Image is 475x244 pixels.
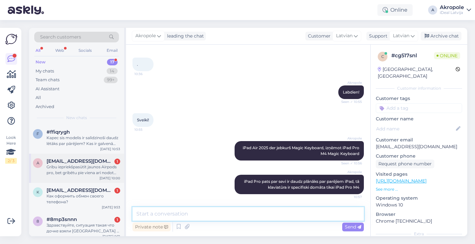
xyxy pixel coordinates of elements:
[66,115,87,121] span: New chats
[338,170,362,174] span: Akropole
[343,90,359,94] span: Labdien!
[376,231,462,237] div: Extra
[34,46,42,55] div: All
[376,95,462,102] p: Customer tags
[47,187,114,193] span: katja7005@inbox.lv
[36,68,54,74] div: My chats
[100,176,120,181] div: [DATE] 10:00
[376,103,462,113] input: Add a tag
[77,46,93,55] div: Socials
[440,5,464,10] div: Akropole
[100,147,120,151] div: [DATE] 10:53
[338,99,362,104] span: Seen ✓ 10:55
[377,4,413,16] div: Online
[243,145,360,156] span: iPad Air 2025 der jebkurš Magic Keyboard, izņēmot iPad Pro M4 Magic Keyboard
[47,193,120,205] div: Как оформить обмен своего телефона?
[440,5,471,15] a: AkropoleiDeal Latvija
[376,211,462,218] p: Browser
[107,68,118,74] div: 14
[376,178,427,184] a: [URL][DOMAIN_NAME]
[36,86,59,92] div: AI Assistant
[376,116,462,122] p: Customer name
[434,52,460,59] span: Online
[376,218,462,225] p: Chrome [TECHNICAL_ID]
[47,216,77,222] span: #8mp3snnn
[305,33,331,39] div: Customer
[47,222,120,234] div: Здравствуйте, ситуация такая что дочке взяли [GEOGRAPHIC_DATA] и поставили родительский контроль ...
[5,158,17,164] div: 2 / 3
[378,66,456,80] div: [GEOGRAPHIC_DATA], [GEOGRAPHIC_DATA]
[36,77,59,83] div: Team chats
[428,6,437,15] div: A
[114,217,120,223] div: 1
[137,62,138,67] span: .
[376,202,462,208] p: Windows 10
[54,46,65,55] div: Web
[47,129,70,135] span: #ffiqrygh
[36,94,41,101] div: All
[114,159,120,164] div: 1
[135,32,156,39] span: Akropole
[47,135,120,147] div: Kapec sis modelis ir salīdzinoši daudz lētāks par pārējiem? Kas ir galvenā atšķirība?
[376,153,462,160] p: Customer phone
[440,10,464,15] div: iDeal Latvija
[336,32,353,39] span: Latvian
[338,80,362,85] span: Akropole
[376,195,462,202] p: Operating system
[391,52,434,60] div: # cg517snl
[40,34,81,40] span: Search customers
[5,33,17,45] img: Askly Logo
[421,32,461,40] div: Archive chat
[376,125,455,132] input: Add name
[37,219,39,224] span: 8
[102,234,120,239] div: [DATE] 9:31
[102,205,120,210] div: [DATE] 9:53
[338,161,362,166] span: Seen ✓ 10:56
[47,158,114,164] span: andieoak@gmail.com
[114,188,120,194] div: 1
[104,77,118,83] div: 99+
[5,135,17,164] div: Look Here
[376,171,462,178] p: Visited pages
[376,143,462,150] p: [EMAIL_ADDRESS][DOMAIN_NAME]
[366,33,387,39] div: Support
[376,85,462,91] div: Customer information
[134,127,159,132] span: 10:55
[134,72,159,76] span: 10:36
[37,131,39,136] span: f
[47,164,120,176] div: Gribu iepriekšpasūtīt jaunos Airpods pro, bet gribētu pie viena arī nodot atpirkšanai savus vecos...
[37,161,39,165] span: a
[36,59,46,65] div: New
[381,54,384,59] span: c
[132,223,171,231] div: Private note
[338,194,362,199] span: 10:57
[376,186,462,192] p: See more ...
[37,190,39,194] span: k
[105,46,119,55] div: Email
[376,160,434,168] div: Request phone number
[164,33,204,39] div: leading the chat
[107,59,118,65] div: 17
[345,224,361,230] span: Send
[137,117,149,122] span: Sveiki!
[338,136,362,141] span: Akropole
[244,179,360,190] span: iPad Pro pats par sevi ir daudz plānāks par parējiem iPad, tā klaviatūra ir specifiski domāta tik...
[393,32,409,39] span: Latvian
[36,104,54,110] div: Archived
[376,137,462,143] p: Customer email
